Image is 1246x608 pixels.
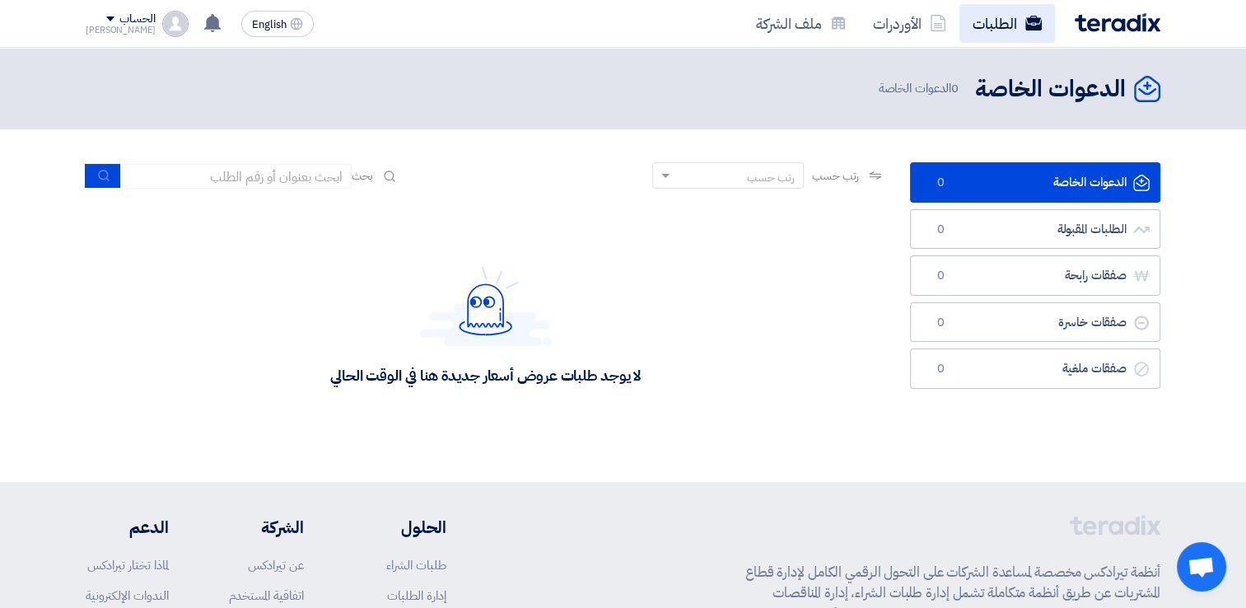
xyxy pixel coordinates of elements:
div: Open chat [1177,542,1226,592]
a: عن تيرادكس [248,556,304,574]
a: صفقات ملغية0 [910,348,1160,389]
a: صفقات خاسرة0 [910,302,1160,343]
li: الدعم [86,515,169,540]
a: الأوردرات [860,4,959,43]
span: 0 [931,222,950,238]
span: رتب حسب [812,167,859,185]
a: اتفاقية المستخدم [229,587,304,605]
div: لا يوجد طلبات عروض أسعار جديدة هنا في الوقت الحالي [330,366,641,385]
span: بحث [352,167,373,185]
span: الدعوات الخاصة [878,79,962,98]
a: إدارة الطلبات [387,587,446,605]
span: English [252,19,287,30]
input: ابحث بعنوان أو رقم الطلب [121,164,352,189]
img: Teradix logo [1075,13,1160,32]
a: ملف الشركة [743,4,860,43]
img: Hello [420,266,552,346]
span: 0 [931,268,950,284]
li: الحلول [353,515,446,540]
div: رتب حسب [747,169,795,186]
img: profile_test.png [162,11,189,37]
a: الطلبات المقبولة0 [910,209,1160,250]
span: 0 [931,175,950,191]
div: [PERSON_NAME] [86,26,156,35]
a: صفقات رابحة0 [910,255,1160,296]
a: الندوات الإلكترونية [86,587,169,605]
div: الحساب [119,12,155,26]
a: الطلبات [959,4,1055,43]
span: 0 [931,361,950,377]
a: طلبات الشراء [386,556,446,574]
li: الشركة [218,515,304,540]
a: لماذا تختار تيرادكس [87,556,169,574]
span: 0 [951,79,959,97]
button: English [241,11,314,37]
a: الدعوات الخاصة0 [910,162,1160,203]
span: 0 [931,315,950,331]
h2: الدعوات الخاصة [975,73,1126,105]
